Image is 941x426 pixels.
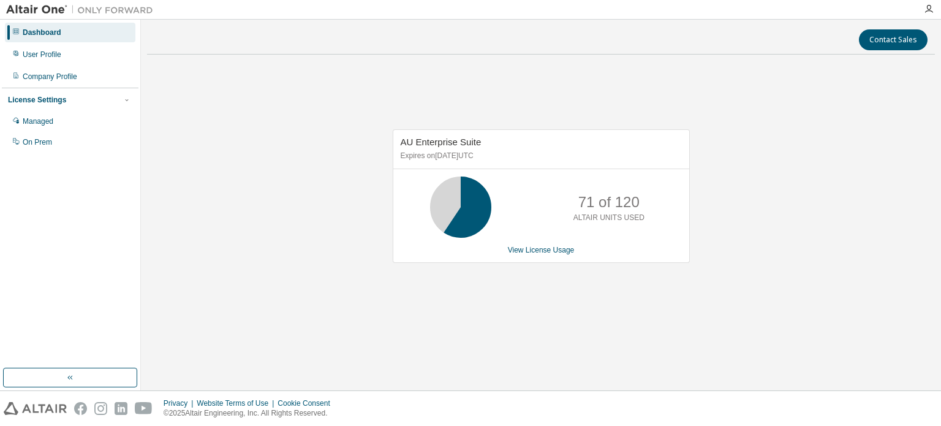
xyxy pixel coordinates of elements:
div: Cookie Consent [278,398,337,408]
img: altair_logo.svg [4,402,67,415]
a: View License Usage [508,246,575,254]
p: Expires on [DATE] UTC [401,151,679,161]
button: Contact Sales [859,29,928,50]
div: License Settings [8,95,66,105]
p: © 2025 Altair Engineering, Inc. All Rights Reserved. [164,408,338,419]
span: AU Enterprise Suite [401,137,482,147]
div: Company Profile [23,72,77,82]
div: Website Terms of Use [197,398,278,408]
p: ALTAIR UNITS USED [573,213,644,223]
img: youtube.svg [135,402,153,415]
img: instagram.svg [94,402,107,415]
img: Altair One [6,4,159,16]
img: linkedin.svg [115,402,127,415]
p: 71 of 120 [578,192,640,213]
img: facebook.svg [74,402,87,415]
div: Privacy [164,398,197,408]
div: On Prem [23,137,52,147]
div: User Profile [23,50,61,59]
div: Dashboard [23,28,61,37]
div: Managed [23,116,53,126]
